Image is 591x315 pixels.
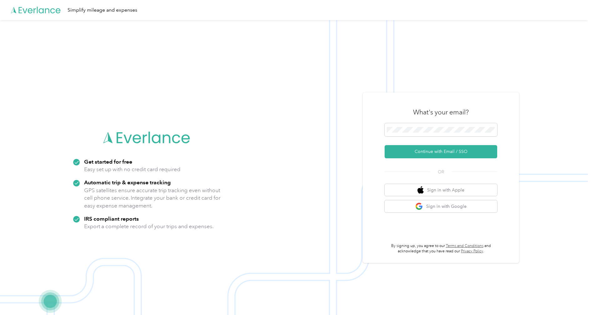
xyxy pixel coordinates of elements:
[461,249,483,254] a: Privacy Policy
[415,202,423,210] img: google logo
[68,6,137,14] div: Simplify mileage and expenses
[84,165,180,173] p: Easy set up with no credit card required
[84,179,171,186] strong: Automatic trip & expense tracking
[84,215,139,222] strong: IRS compliant reports
[430,169,452,175] span: OR
[84,158,132,165] strong: Get started for free
[385,243,497,254] p: By signing up, you agree to our and acknowledge that you have read our .
[84,223,214,230] p: Export a complete record of your trips and expenses.
[413,108,469,117] h3: What's your email?
[417,186,424,194] img: apple logo
[446,244,483,248] a: Terms and Conditions
[385,200,497,213] button: google logoSign in with Google
[385,145,497,158] button: Continue with Email / SSO
[556,280,591,315] iframe: Everlance-gr Chat Button Frame
[84,186,221,210] p: GPS satellites ensure accurate trip tracking even without cell phone service. Integrate your bank...
[385,184,497,196] button: apple logoSign in with Apple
